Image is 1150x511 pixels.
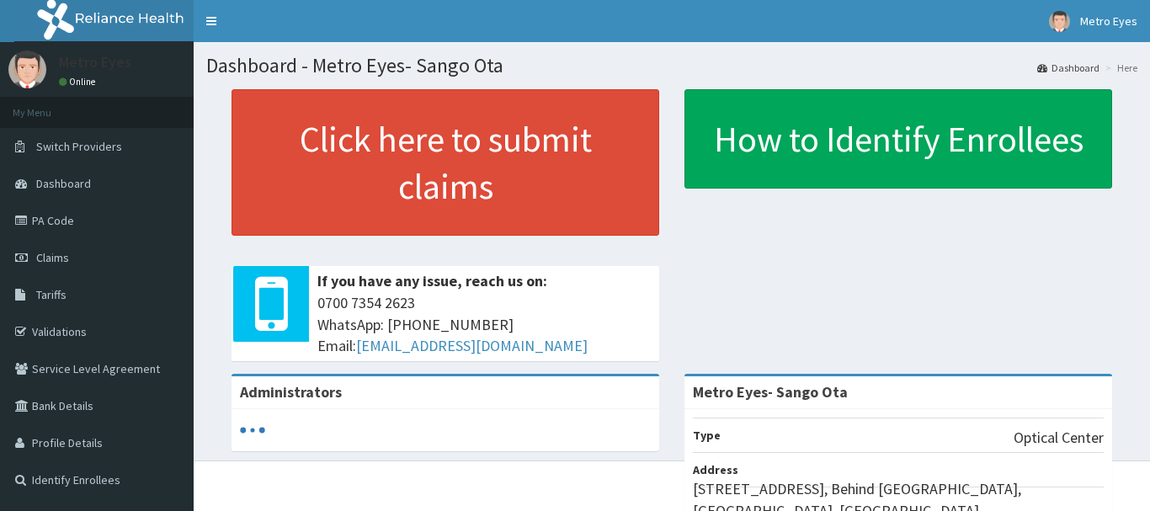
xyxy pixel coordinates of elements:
p: Optical Center [1014,427,1104,449]
b: Address [693,462,738,477]
strong: Metro Eyes- Sango Ota [693,382,848,402]
b: Type [693,428,721,443]
span: Metro Eyes [1080,13,1137,29]
span: Switch Providers [36,139,122,154]
img: User Image [8,51,46,88]
a: [EMAIL_ADDRESS][DOMAIN_NAME] [356,336,588,355]
a: How to Identify Enrollees [684,89,1112,189]
a: Online [59,76,99,88]
p: Metro Eyes [59,55,131,70]
a: Click here to submit claims [232,89,659,236]
b: If you have any issue, reach us on: [317,271,547,290]
span: Claims [36,250,69,265]
li: Here [1101,61,1137,75]
img: User Image [1049,11,1070,32]
svg: audio-loading [240,418,265,443]
a: Dashboard [1037,61,1099,75]
span: Tariffs [36,287,67,302]
span: 0700 7354 2623 WhatsApp: [PHONE_NUMBER] Email: [317,292,651,357]
b: Administrators [240,382,342,402]
span: Dashboard [36,176,91,191]
h1: Dashboard - Metro Eyes- Sango Ota [206,55,1137,77]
